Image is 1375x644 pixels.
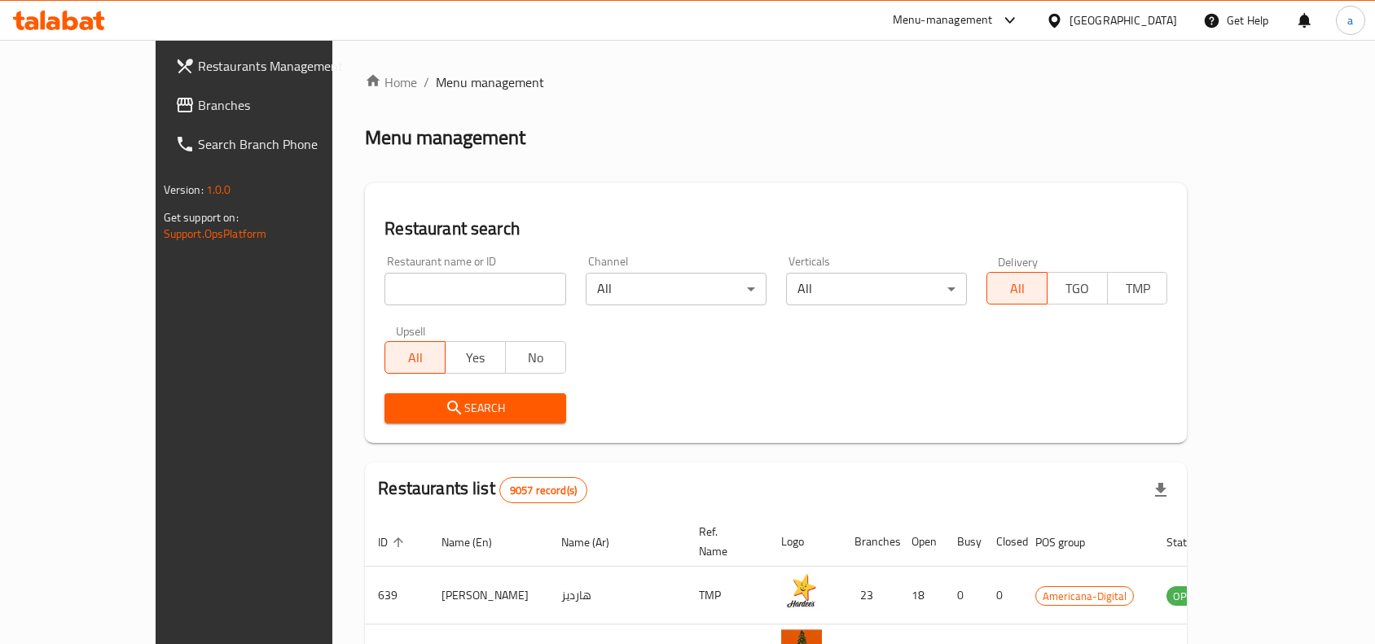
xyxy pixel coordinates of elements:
a: Home [365,72,417,92]
a: Branches [162,85,385,125]
td: TMP [686,567,768,624]
div: All [586,273,767,305]
h2: Restaurants list [378,476,587,503]
button: Yes [445,341,506,374]
span: All [994,277,1041,300]
div: Export file [1141,471,1180,510]
span: Restaurants Management [198,56,372,76]
button: All [986,272,1048,304]
span: 1.0.0 [206,179,231,200]
a: Search Branch Phone [162,125,385,164]
span: TMP [1114,277,1162,300]
th: Branches [841,517,898,567]
img: Hardee's [781,572,822,612]
td: 639 [365,567,428,624]
td: 0 [944,567,983,624]
span: Search [398,398,552,418]
th: Busy [944,517,983,567]
span: Americana-Digital [1036,587,1133,606]
button: All [384,341,446,374]
button: TGO [1047,272,1108,304]
span: Version: [164,179,204,200]
th: Closed [983,517,1022,567]
span: Status [1166,532,1219,552]
span: 9057 record(s) [500,483,586,498]
span: ID [378,532,409,552]
label: Delivery [998,256,1039,267]
span: No [512,346,560,370]
div: [GEOGRAPHIC_DATA] [1070,11,1177,29]
span: Name (Ar) [561,532,630,552]
span: Branches [198,95,372,115]
input: Search for restaurant name or ID.. [384,273,565,305]
a: Restaurants Management [162,46,385,85]
td: [PERSON_NAME] [428,567,548,624]
td: 23 [841,567,898,624]
span: Yes [452,346,499,370]
li: / [424,72,429,92]
td: 0 [983,567,1022,624]
button: TMP [1107,272,1168,304]
label: Upsell [396,325,426,336]
th: Logo [768,517,841,567]
td: 18 [898,567,944,624]
div: OPEN [1166,586,1206,606]
button: Search [384,393,565,423]
div: Total records count [499,477,587,503]
h2: Menu management [365,125,525,151]
div: All [786,273,967,305]
span: TGO [1054,277,1101,300]
span: OPEN [1166,587,1206,606]
td: هارديز [548,567,686,624]
button: No [505,341,566,374]
span: Name (En) [441,532,513,552]
span: Menu management [436,72,544,92]
th: Open [898,517,944,567]
h2: Restaurant search [384,217,1167,241]
span: Ref. Name [699,522,749,561]
span: POS group [1035,532,1106,552]
span: Get support on: [164,207,239,228]
div: Menu-management [893,11,993,30]
a: Support.OpsPlatform [164,223,267,244]
nav: breadcrumb [365,72,1187,92]
span: All [392,346,439,370]
span: Search Branch Phone [198,134,372,154]
span: a [1347,11,1353,29]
